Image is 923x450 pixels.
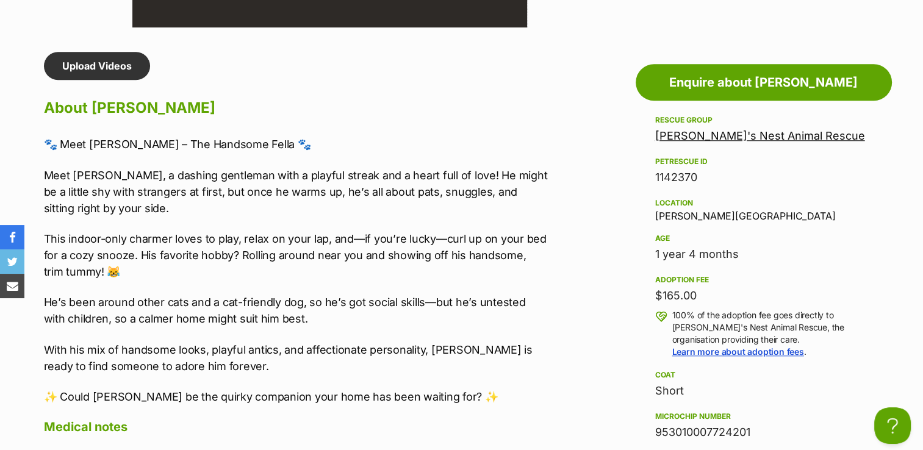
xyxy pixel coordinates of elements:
iframe: Help Scout Beacon - Open [874,407,911,444]
div: 1142370 [655,169,872,186]
div: Microchip number [655,412,872,421]
div: [PERSON_NAME][GEOGRAPHIC_DATA] [655,196,872,221]
div: Age [655,234,872,243]
p: He’s been around other cats and a cat-friendly dog, so he’s got social skills—but he’s untested w... [44,294,548,327]
div: Adoption fee [655,275,872,285]
p: With his mix of handsome looks, playful antics, and affectionate personality, [PERSON_NAME] is re... [44,341,548,374]
a: Enquire about [PERSON_NAME] [636,64,892,101]
div: Location [655,198,872,208]
div: PetRescue ID [655,157,872,166]
div: 1 year 4 months [655,246,872,263]
div: Coat [655,370,872,380]
p: ✨ Could [PERSON_NAME] be the quirky companion your home has been waiting for? ✨ [44,388,548,405]
div: $165.00 [655,287,872,304]
a: Learn more about adoption fees [672,346,804,357]
div: Short [655,382,872,399]
p: This indoor-only charmer loves to play, relax on your lap, and—if you’re lucky—curl up on your be... [44,230,548,280]
a: Upload Videos [44,52,150,80]
a: [PERSON_NAME]'s Nest Animal Rescue [655,129,865,142]
h4: Medical notes [44,419,548,435]
div: 953010007724201 [655,424,872,441]
p: 🐾 Meet [PERSON_NAME] – The Handsome Fella 🐾 [44,136,548,152]
div: Rescue group [655,115,872,125]
p: Meet [PERSON_NAME], a dashing gentleman with a playful streak and a heart full of love! He might ... [44,167,548,216]
h2: About [PERSON_NAME] [44,95,548,121]
p: 100% of the adoption fee goes directly to [PERSON_NAME]'s Nest Animal Rescue, the organisation pr... [672,309,872,358]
